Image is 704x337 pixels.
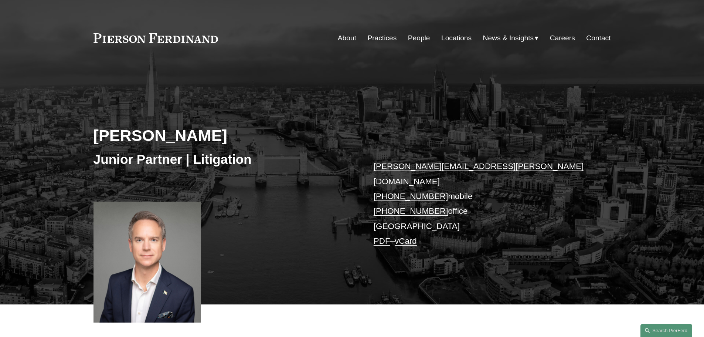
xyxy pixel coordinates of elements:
a: Locations [441,31,472,45]
a: About [338,31,356,45]
h2: [PERSON_NAME] [93,126,352,145]
p: mobile office [GEOGRAPHIC_DATA] – [374,159,589,249]
a: Search this site [640,324,692,337]
a: PDF [374,236,390,246]
a: [PHONE_NUMBER] [374,206,448,216]
h3: Junior Partner | Litigation [93,151,352,168]
span: News & Insights [483,32,534,45]
a: Careers [550,31,575,45]
a: Practices [367,31,397,45]
a: People [408,31,430,45]
a: folder dropdown [483,31,539,45]
a: vCard [395,236,417,246]
a: Contact [586,31,611,45]
a: [PHONE_NUMBER] [374,192,448,201]
a: [PERSON_NAME][EMAIL_ADDRESS][PERSON_NAME][DOMAIN_NAME] [374,162,584,186]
